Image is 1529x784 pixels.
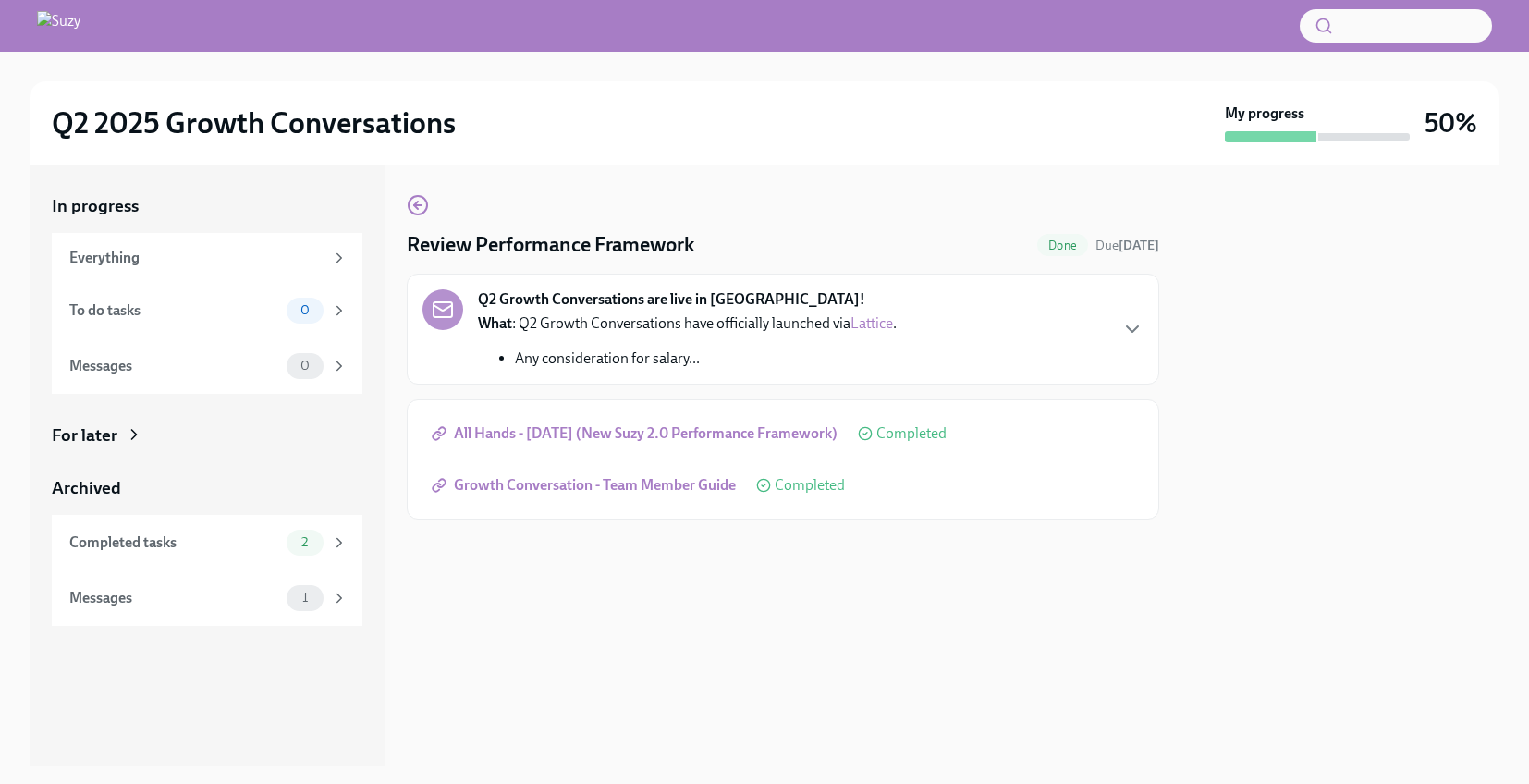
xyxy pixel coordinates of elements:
[850,314,893,332] a: Lattice
[478,289,865,310] strong: Q2 Growth Conversations are live in [GEOGRAPHIC_DATA]!
[52,194,362,218] a: In progress
[1037,239,1088,252] span: Done
[52,515,362,570] a: Completed tasks2
[52,423,362,447] a: For later
[69,248,324,268] div: Everything
[69,356,279,376] div: Messages
[435,424,838,443] span: All Hands - [DATE] (New Suzy 2.0 Performance Framework)
[876,426,947,441] span: Completed
[52,423,117,447] div: For later
[422,467,749,504] a: Growth Conversation - Team Member Guide
[291,591,319,605] span: 1
[1095,237,1159,254] span: July 18th, 2025 09:00
[52,283,362,338] a: To do tasks0
[478,314,512,332] strong: What
[52,476,362,500] a: Archived
[407,231,694,259] h4: Review Performance Framework
[69,588,279,608] div: Messages
[289,359,321,373] span: 0
[52,104,456,141] h2: Q2 2025 Growth Conversations
[478,313,897,334] p: : Q2 Growth Conversations have officially launched via .
[515,349,897,369] li: Any consideration for salary...
[775,478,845,493] span: Completed
[52,570,362,626] a: Messages1
[69,300,279,321] div: To do tasks
[1425,106,1477,140] h3: 50%
[1225,104,1304,124] strong: My progress
[52,338,362,394] a: Messages0
[1095,238,1159,253] span: Due
[1119,238,1159,253] strong: [DATE]
[52,233,362,283] a: Everything
[290,535,319,549] span: 2
[435,476,736,495] span: Growth Conversation - Team Member Guide
[69,533,279,553] div: Completed tasks
[289,303,321,317] span: 0
[422,415,850,452] a: All Hands - [DATE] (New Suzy 2.0 Performance Framework)
[37,11,80,41] img: Suzy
